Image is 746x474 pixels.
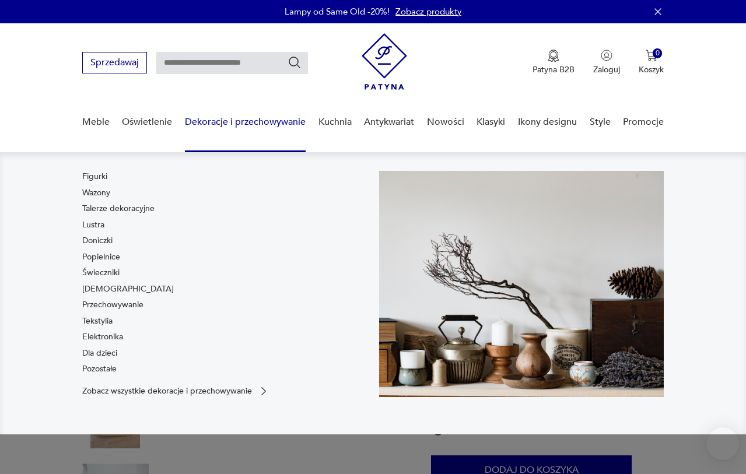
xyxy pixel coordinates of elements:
p: Patyna B2B [533,64,575,75]
img: Ikona medalu [548,50,559,62]
a: Zobacz produkty [395,6,461,17]
a: Klasyki [477,100,505,145]
a: Pozostałe [82,363,117,375]
a: Nowości [427,100,464,145]
p: Zobacz wszystkie dekoracje i przechowywanie [82,387,252,395]
a: Oświetlenie [122,100,172,145]
button: Szukaj [288,55,302,69]
a: Zobacz wszystkie dekoracje i przechowywanie [82,385,269,397]
a: Dekoracje i przechowywanie [185,100,306,145]
a: Talerze dekoracyjne [82,203,155,215]
button: Sprzedawaj [82,52,147,73]
img: Ikona koszyka [646,50,657,61]
button: 0Koszyk [639,50,664,75]
a: Doniczki [82,235,113,247]
a: Lustra [82,219,104,231]
a: Meble [82,100,110,145]
a: Promocje [623,100,664,145]
p: Koszyk [639,64,664,75]
a: Antykwariat [364,100,414,145]
a: [DEMOGRAPHIC_DATA] [82,283,174,295]
button: Patyna B2B [533,50,575,75]
img: cfa44e985ea346226f89ee8969f25989.jpg [379,171,664,397]
p: Lampy od Same Old -20%! [285,6,390,17]
a: Dla dzieci [82,347,117,359]
a: Ikona medaluPatyna B2B [533,50,575,75]
button: Zaloguj [593,50,620,75]
a: Ikony designu [518,100,577,145]
a: Wazony [82,187,110,199]
div: 0 [653,48,663,58]
a: Popielnice [82,251,120,263]
a: Kuchnia [318,100,352,145]
iframe: Smartsupp widget button [706,427,739,460]
a: Style [590,100,611,145]
a: Tekstylia [82,315,113,327]
a: Figurki [82,171,107,182]
a: Przechowywanie [82,299,143,311]
p: Zaloguj [593,64,620,75]
a: Świeczniki [82,267,120,279]
a: Sprzedawaj [82,59,147,68]
img: Patyna - sklep z meblami i dekoracjami vintage [362,33,407,90]
a: Elektronika [82,331,123,343]
img: Ikonka użytkownika [601,50,612,61]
